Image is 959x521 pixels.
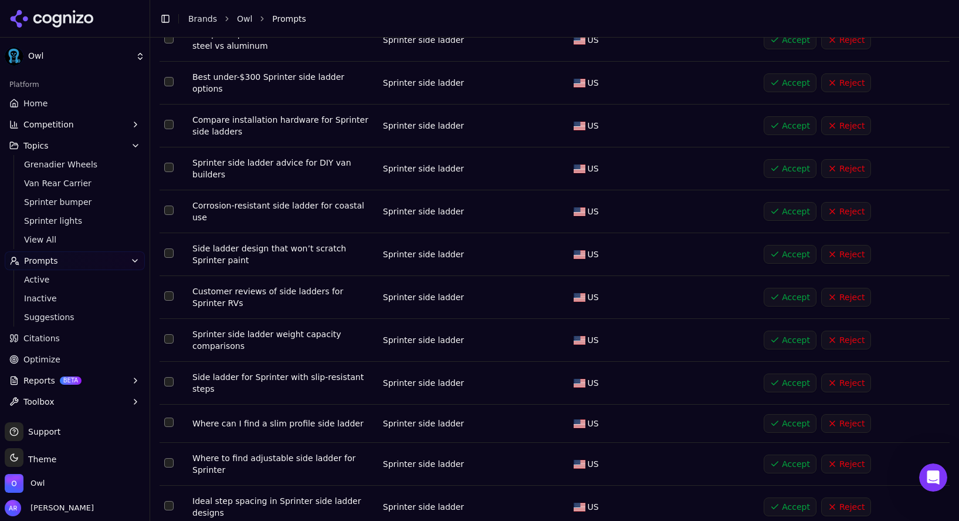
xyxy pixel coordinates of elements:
[37,385,46,394] button: Emoji picker
[19,201,183,362] div: Hey [PERSON_NAME], Thanks for your patience here. I took a look at the topics that are not popula...
[574,250,585,259] img: US flag
[821,73,871,92] button: Reject
[5,115,145,134] button: Competition
[192,328,374,352] div: Sprinter side ladder weight capacity comparisons
[5,500,94,516] button: Open user button
[764,73,816,92] button: Accept
[23,354,60,365] span: Optimize
[574,36,585,45] img: US flag
[574,460,585,469] img: US flag
[574,164,585,173] img: US flag
[201,380,220,399] button: Send a message…
[5,75,145,94] div: Platform
[29,105,95,115] b: A few minutes
[192,285,374,309] div: Customer reviews of side ladders for Sprinter RVs
[574,207,585,216] img: US flag
[19,231,131,248] a: View All
[5,474,23,493] img: Owl
[23,332,60,344] span: Citations
[164,120,174,129] button: Select row 65
[164,291,174,301] button: Select row 69
[821,31,871,49] button: Reject
[9,194,192,369] div: Hey [PERSON_NAME],Thanks for your patience here. I took a look at the topics that are not populat...
[188,13,926,25] nav: breadcrumb
[821,159,871,178] button: Reject
[383,120,564,132] div: Sprinter side ladder
[764,245,816,264] button: Accept
[5,94,145,113] a: Home
[383,206,564,217] div: Sprinter side ladder
[188,14,217,23] a: Brands
[821,455,871,473] button: Reject
[192,371,374,395] div: Side ladder for Sprinter with slip-resistant steps
[164,206,174,215] button: Select row 67
[9,194,225,395] div: Alp says…
[821,414,871,433] button: Reject
[383,163,564,174] div: Sprinter side ladder
[821,202,871,221] button: Reject
[23,426,60,438] span: Support
[588,458,599,470] span: US
[764,498,816,516] button: Accept
[23,119,74,130] span: Competition
[821,331,871,349] button: Reject
[23,396,55,408] span: Toolbox
[164,163,174,172] button: Select row 66
[24,274,126,285] span: Active
[383,418,564,429] div: Sprinter side ladder
[19,309,131,325] a: Suggestions
[588,291,599,303] span: US
[588,163,599,174] span: US
[28,51,131,62] span: Owl
[192,200,374,223] div: Corrosion-resistant side ladder for coastal use
[192,28,374,52] div: Compare Sprinter side ladder materials steel vs aluminum
[574,79,585,88] img: US flag
[164,34,174,43] button: Select row 63
[383,501,564,513] div: Sprinter side ladder
[574,503,585,512] img: US flag
[574,419,585,428] img: US flag
[192,140,216,152] div: hello?
[9,34,192,123] div: You’ll get replies here and in your email:✉️[PERSON_NAME][EMAIL_ADDRESS][DOMAIN_NAME]Our usual re...
[383,77,564,89] div: Sprinter side ladder
[19,65,179,86] b: [PERSON_NAME][EMAIL_ADDRESS][DOMAIN_NAME]
[588,34,599,46] span: US
[383,458,564,470] div: Sprinter side ladder
[192,418,374,429] div: Where can I find a slim profile side ladder
[237,13,252,25] a: Owl
[919,463,947,492] iframe: Intercom live chat
[192,495,374,519] div: Ideal step spacing in Sprinter side ladder designs
[31,478,45,489] span: Owl
[192,243,374,266] div: Side ladder design that won’t scratch Sprinter paint
[19,41,183,87] div: You’ll get replies here and in your email: ✉️
[9,167,225,194] div: Alp says…
[588,418,599,429] span: US
[5,500,21,516] img: Adam Raper
[574,122,585,130] img: US flag
[19,213,131,229] a: Sprinter lights
[192,452,374,476] div: Where to find adjustable side ladder for Sprinter
[57,6,72,15] h1: Alp
[19,194,131,210] a: Sprinter bumper
[23,375,55,386] span: Reports
[164,458,174,468] button: Select row 73
[192,71,374,95] div: Best under-$300 Sprinter side ladder options
[574,336,585,345] img: US flag
[5,136,145,155] button: Topics
[19,156,131,173] a: Grenadier Wheels
[19,271,131,288] a: Active
[9,133,225,168] div: Adam says…
[24,311,126,323] span: Suggestions
[821,498,871,516] button: Reject
[588,501,599,513] span: US
[74,385,84,394] button: Start recording
[588,120,599,132] span: US
[57,15,109,26] p: Active 2h ago
[60,377,82,385] span: BETA
[18,385,28,394] button: Upload attachment
[574,293,585,302] img: US flag
[24,234,126,246] span: View All
[821,116,871,135] button: Reject
[24,196,126,208] span: Sprinter bumper
[206,5,227,26] div: Close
